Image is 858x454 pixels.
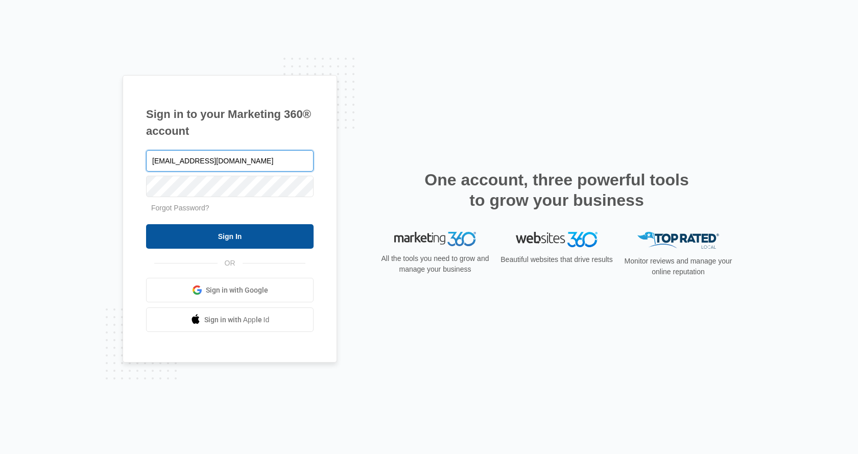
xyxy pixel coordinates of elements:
a: Sign in with Apple Id [146,307,314,332]
a: Forgot Password? [151,204,209,212]
span: Sign in with Google [206,285,268,296]
h2: One account, three powerful tools to grow your business [421,170,692,210]
h1: Sign in to your Marketing 360® account [146,106,314,139]
img: Marketing 360 [394,232,476,246]
span: Sign in with Apple Id [204,315,270,325]
span: OR [218,258,243,269]
img: Top Rated Local [637,232,719,249]
p: All the tools you need to grow and manage your business [378,253,492,275]
p: Monitor reviews and manage your online reputation [621,256,735,277]
input: Email [146,150,314,172]
input: Sign In [146,224,314,249]
a: Sign in with Google [146,278,314,302]
img: Websites 360 [516,232,598,247]
p: Beautiful websites that drive results [499,254,614,265]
